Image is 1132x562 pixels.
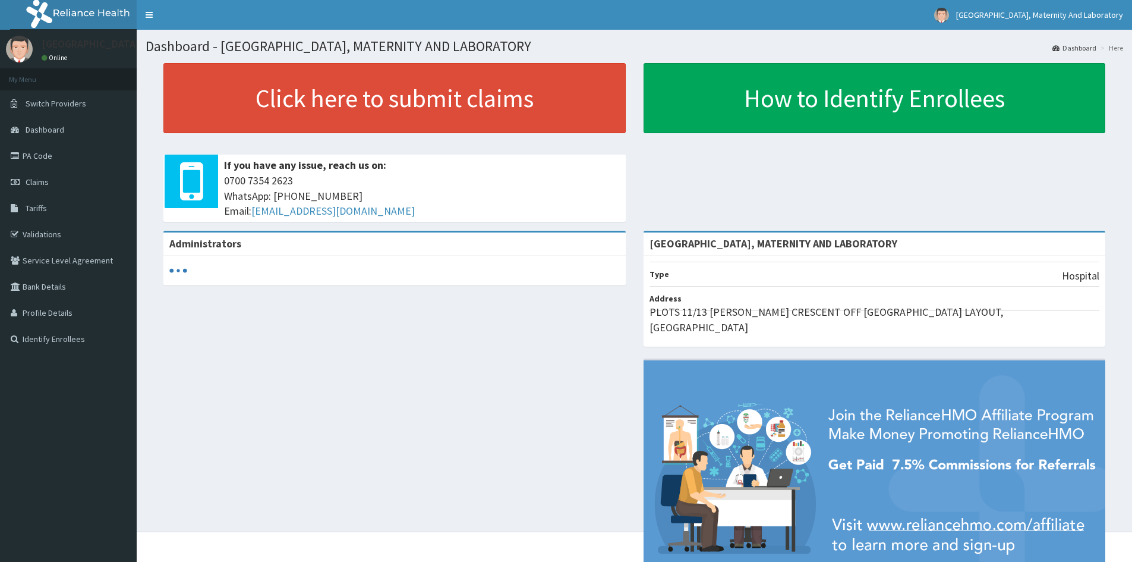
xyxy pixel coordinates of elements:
b: Type [649,269,669,280]
p: Hospital [1062,268,1099,284]
span: Claims [26,177,49,187]
a: How to Identify Enrollees [644,63,1106,133]
b: If you have any issue, reach us on: [224,158,386,172]
span: 0700 7354 2623 WhatsApp: [PHONE_NUMBER] Email: [224,173,620,219]
a: Dashboard [1052,43,1096,53]
p: [GEOGRAPHIC_DATA], Maternity And Laboratory [42,39,264,49]
h1: Dashboard - [GEOGRAPHIC_DATA], MATERNITY AND LABORATORY [146,39,1123,54]
strong: [GEOGRAPHIC_DATA], MATERNITY AND LABORATORY [649,237,897,250]
svg: audio-loading [169,262,187,280]
a: Click here to submit claims [163,63,626,133]
a: [EMAIL_ADDRESS][DOMAIN_NAME] [251,204,415,218]
li: Here [1098,43,1123,53]
span: Dashboard [26,124,64,135]
img: User Image [934,8,949,23]
span: Tariffs [26,203,47,214]
p: PLOTS 11/13 [PERSON_NAME] CRESCENT OFF [GEOGRAPHIC_DATA] LAYOUT, [GEOGRAPHIC_DATA] [649,304,1100,335]
span: Switch Providers [26,98,86,109]
b: Address [649,293,682,304]
img: User Image [6,36,33,62]
b: Administrators [169,237,241,250]
span: [GEOGRAPHIC_DATA], Maternity And Laboratory [956,10,1123,20]
a: Online [42,54,70,62]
